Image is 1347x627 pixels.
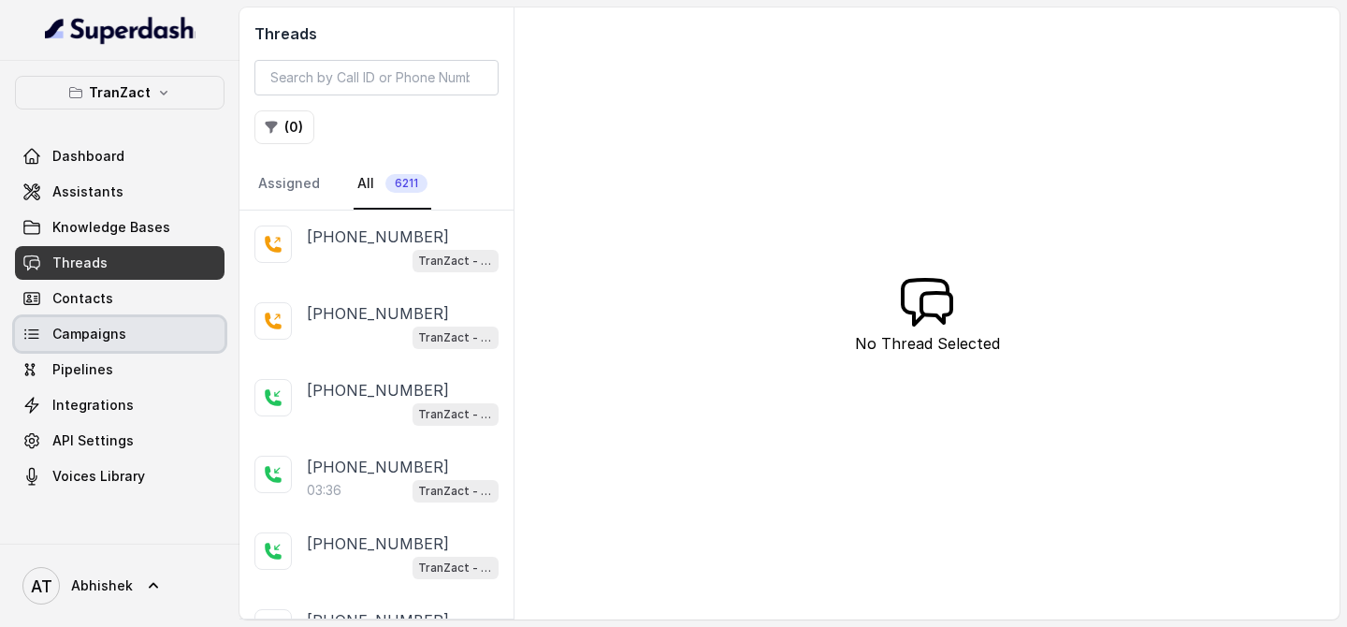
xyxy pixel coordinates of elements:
[45,15,196,45] img: light.svg
[15,353,224,386] a: Pipelines
[254,110,314,144] button: (0)
[254,60,499,95] input: Search by Call ID or Phone Number
[52,254,108,272] span: Threads
[354,159,431,210] a: All6211
[15,388,224,422] a: Integrations
[418,328,493,347] p: TranZact - Outbound Call Assistant
[15,560,224,612] a: Abhishek
[254,22,499,45] h2: Threads
[31,576,52,596] text: AT
[15,246,224,280] a: Threads
[15,211,224,244] a: Knowledge Bases
[15,459,224,493] a: Voices Library
[855,332,1000,355] p: No Thread Selected
[52,182,123,201] span: Assistants
[307,481,341,500] p: 03:36
[254,159,499,210] nav: Tabs
[307,379,449,401] p: [PHONE_NUMBER]
[307,532,449,555] p: [PHONE_NUMBER]
[52,396,134,415] span: Integrations
[307,302,449,325] p: [PHONE_NUMBER]
[52,467,145,486] span: Voices Library
[307,226,449,248] p: [PHONE_NUMBER]
[385,174,427,193] span: 6211
[15,424,224,458] a: API Settings
[15,317,224,351] a: Campaigns
[71,576,133,595] span: Abhishek
[15,282,224,315] a: Contacts
[15,175,224,209] a: Assistants
[418,559,493,577] p: TranZact - Outbound Call Assistant
[52,289,113,308] span: Contacts
[418,405,493,424] p: TranZact - Outbound Call Assistant
[254,159,324,210] a: Assigned
[15,76,224,109] button: TranZact
[307,456,449,478] p: [PHONE_NUMBER]
[52,360,113,379] span: Pipelines
[52,431,134,450] span: API Settings
[15,139,224,173] a: Dashboard
[52,325,126,343] span: Campaigns
[52,147,124,166] span: Dashboard
[89,81,151,104] p: TranZact
[52,218,170,237] span: Knowledge Bases
[418,482,493,501] p: TranZact - Outbound Call Assistant
[418,252,493,270] p: TranZact - Outbound Call Assistant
